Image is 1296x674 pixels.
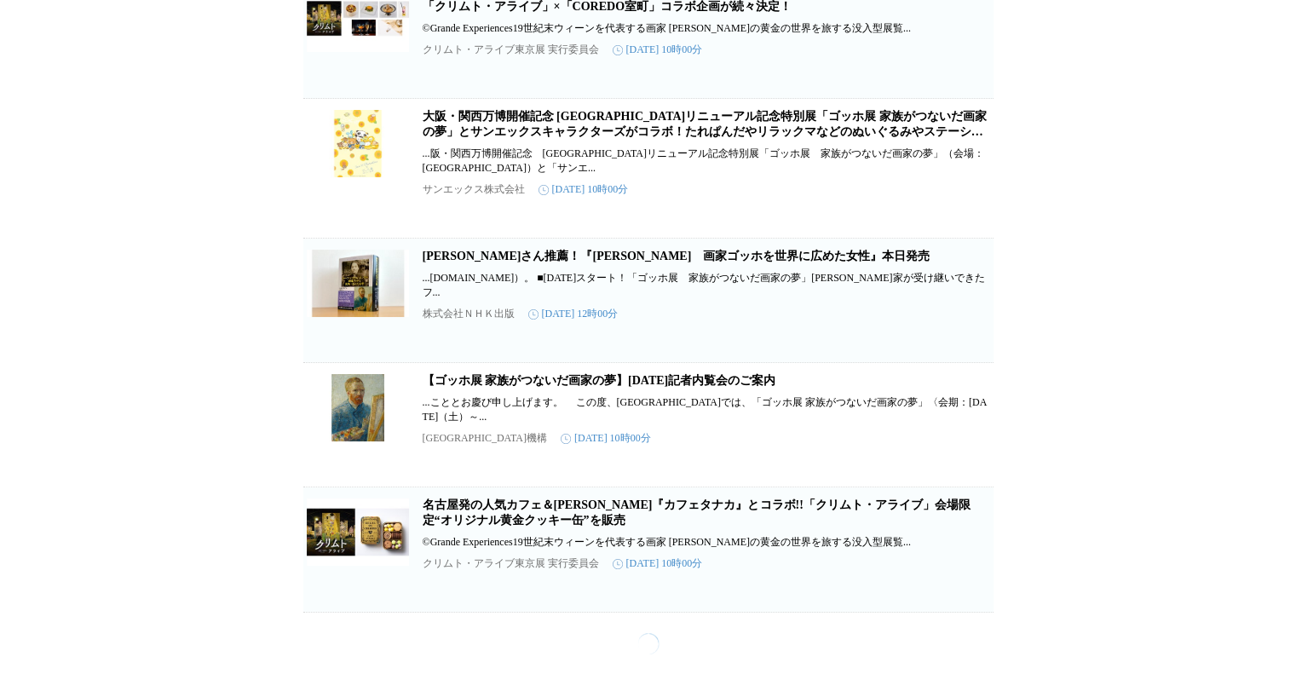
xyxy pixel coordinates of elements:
[307,109,409,177] img: 大阪・関西万博開催記念 大阪市立美術館リニューアル記念特別展「ゴッホ展 家族がつないだ画家の夢」とサンエックスキャラクターズがコラボ！たれぱんだやリラックマなどのぬいぐるみやステーショナリーが登場！
[307,498,409,566] img: 名古屋発の人気カフェ＆パティスリー『カフェタナカ』とコラボ!!「クリムト・アライブ」会場限定“オリジナル黄金クッキー缶”を販売
[423,395,990,424] p: ...こととお慶び申し上げます。 この度、[GEOGRAPHIC_DATA]では、「ゴッホ展 家族がつないだ画家の夢」〈会期：[DATE]（土）～...
[423,21,990,36] p: ©Grande Experiences19世紀末ウィーンを代表する画家 [PERSON_NAME]の黄金の世界を旅する没入型展覧...
[561,431,651,446] time: [DATE] 10時00分
[613,556,703,571] time: [DATE] 10時00分
[528,307,619,321] time: [DATE] 12時00分
[423,271,990,300] p: ...[DOMAIN_NAME]）。 ■[DATE]スタート！「ゴッホ展 家族がつないだ画家の夢」[PERSON_NAME]家が受け継いできたフ...
[423,498,971,527] a: 名古屋発の人気カフェ＆[PERSON_NAME]『カフェタナカ』とコラボ!!「クリムト・アライブ」会場限定“オリジナル黄金クッキー缶”を販売
[423,250,930,262] a: [PERSON_NAME]さん推薦！『[PERSON_NAME] 画家ゴッホを世界に広めた女性』本日発売
[423,556,599,571] p: クリムト・アライブ東京展 実⾏委員会
[539,182,629,197] time: [DATE] 10時00分
[423,182,525,197] p: サンエックス株式会社
[423,147,990,176] p: ...阪・関西万博開催記念 [GEOGRAPHIC_DATA]リニューアル記念特別展「ゴッホ展 家族がつないだ画家の夢」（会場：[GEOGRAPHIC_DATA]）と「サンエ...
[423,110,987,153] a: 大阪・関西万博開催記念 [GEOGRAPHIC_DATA]リニューアル記念特別展「ゴッホ展 家族がつないだ画家の夢」とサンエックスキャラクターズがコラボ！たれぱんだやリラックマなどのぬいぐるみや...
[423,43,599,57] p: クリムト・アライブ東京展 実⾏委員会
[307,373,409,441] img: 【ゴッホ展 家族がつないだ画家の夢】7月4日（金）記者内覧会のご案内
[423,535,990,550] p: ©Grande Experiences19世紀末ウィーンを代表する画家 [PERSON_NAME]の黄金の世界を旅する没入型展覧...
[423,307,515,321] p: 株式会社ＮＨＫ出版
[423,431,547,446] p: [GEOGRAPHIC_DATA]機構
[423,374,776,387] a: 【ゴッホ展 家族がつないだ画家の夢】[DATE]記者内覧会のご案内
[307,249,409,317] img: 原田マハさん推薦！『ヨー・ファン・ゴッホ＝ボンゲル 画家ゴッホを世界に広めた女性』本日発売
[613,43,703,57] time: [DATE] 10時00分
